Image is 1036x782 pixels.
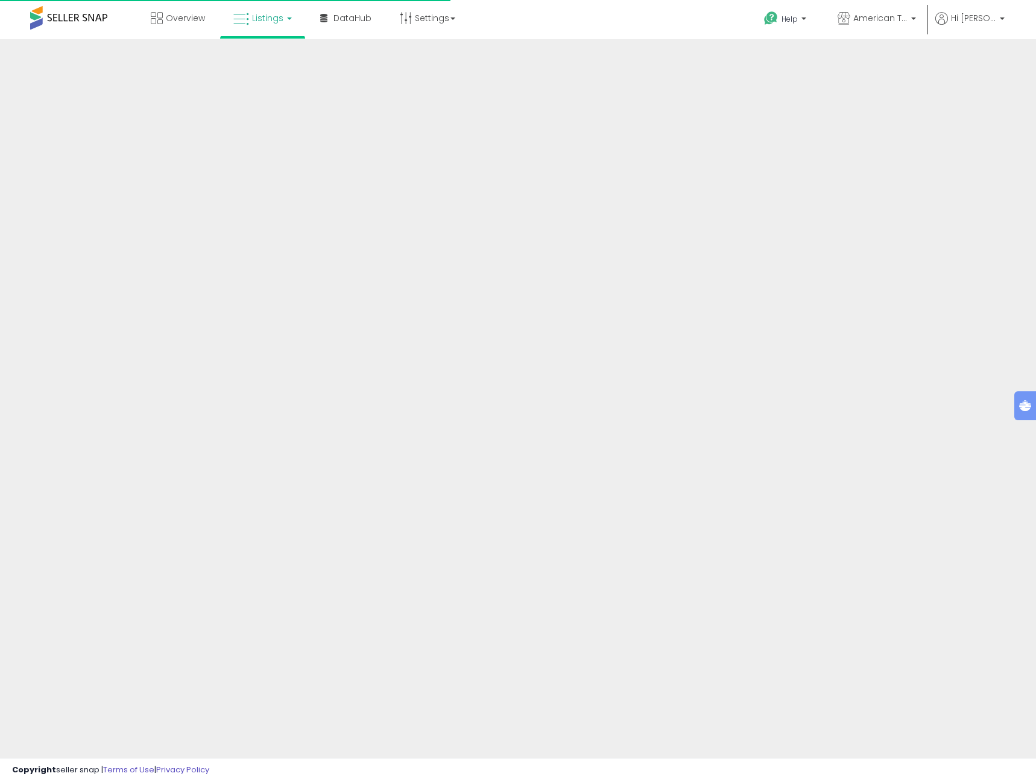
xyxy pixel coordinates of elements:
span: Listings [252,12,283,24]
a: Help [754,2,818,39]
span: Overview [166,12,205,24]
span: Help [782,14,798,24]
span: Hi [PERSON_NAME] [951,12,996,24]
span: American Telecom Headquarters [853,12,908,24]
a: Hi [PERSON_NAME] [935,12,1005,39]
i: Get Help [763,11,779,26]
span: DataHub [333,12,371,24]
